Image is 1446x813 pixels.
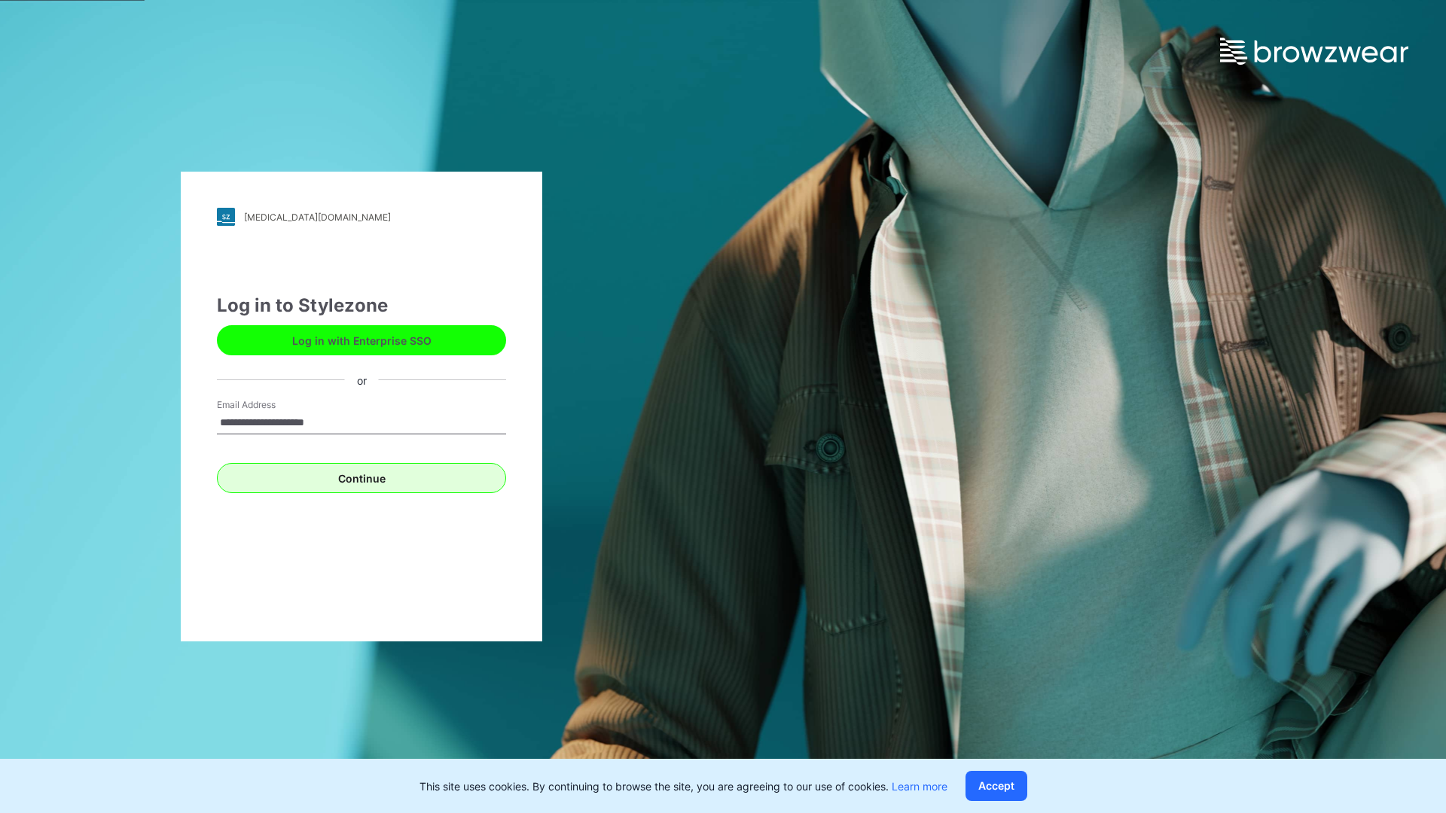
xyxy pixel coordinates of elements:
[217,208,506,226] a: [MEDICAL_DATA][DOMAIN_NAME]
[217,325,506,355] button: Log in with Enterprise SSO
[892,780,947,793] a: Learn more
[966,771,1027,801] button: Accept
[1220,38,1408,65] img: browzwear-logo.e42bd6dac1945053ebaf764b6aa21510.svg
[217,398,322,412] label: Email Address
[419,778,947,794] p: This site uses cookies. By continuing to browse the site, you are agreeing to our use of cookies.
[217,292,506,319] div: Log in to Stylezone
[217,463,506,493] button: Continue
[217,208,235,226] img: stylezone-logo.562084cfcfab977791bfbf7441f1a819.svg
[244,212,391,223] div: [MEDICAL_DATA][DOMAIN_NAME]
[345,372,379,388] div: or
